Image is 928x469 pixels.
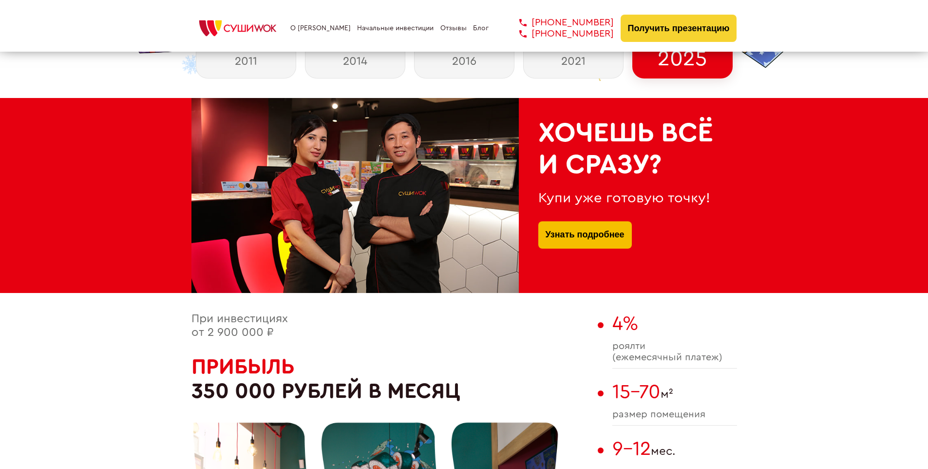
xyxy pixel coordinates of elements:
[196,43,296,78] div: 2011
[523,43,624,78] div: 2021
[612,381,737,403] span: м²
[538,117,718,180] h2: Хочешь всё и сразу?
[505,17,614,28] a: [PHONE_NUMBER]
[473,24,489,32] a: Блог
[191,313,288,338] span: При инвестициях от 2 900 000 ₽
[621,15,737,42] button: Получить презентацию
[612,314,638,333] span: 4%
[357,24,434,32] a: Начальные инвестиции
[612,439,651,459] span: 9-12
[440,24,467,32] a: Отзывы
[505,28,614,39] a: [PHONE_NUMBER]
[414,43,514,78] div: 2016
[538,190,718,206] div: Купи уже готовую точку!
[191,356,295,377] span: Прибыль
[305,43,405,78] div: 2014
[612,341,737,363] span: роялти (ежемесячный платеж)
[612,438,737,460] span: мес.
[546,221,625,249] a: Узнать подробнее
[612,409,737,420] span: размер помещения
[538,221,632,249] button: Узнать подробнее
[191,18,284,39] img: СУШИWOK
[290,24,351,32] a: О [PERSON_NAME]
[191,354,593,404] h2: 350 000 рублей в месяц
[612,382,661,402] span: 15-70
[632,43,733,78] div: 2025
